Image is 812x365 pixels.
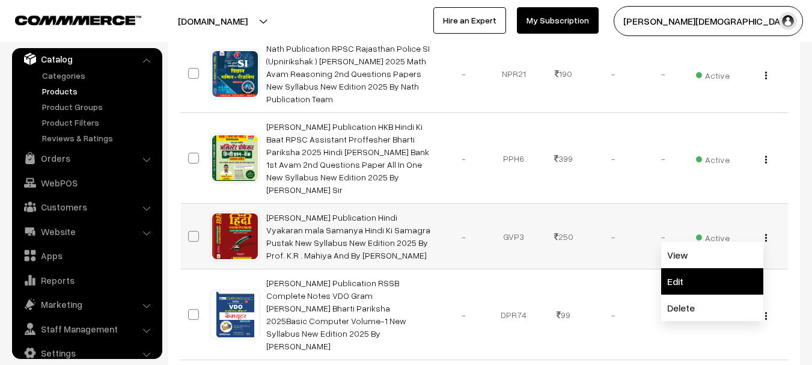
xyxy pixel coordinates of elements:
a: WebPOS [15,172,158,194]
a: Reports [15,269,158,291]
span: Active [696,229,730,244]
a: Reviews & Ratings [39,132,158,144]
a: Products [39,85,158,97]
span: Active [696,150,730,166]
td: GVP3 [489,204,539,269]
a: Staff Management [15,318,158,340]
a: Marketing [15,293,158,315]
a: Product Groups [39,100,158,113]
a: Settings [15,342,158,364]
a: COMMMERCE [15,12,120,26]
td: 399 [539,113,588,204]
a: Hire an Expert [433,7,506,34]
td: 190 [539,35,588,113]
a: Customers [15,196,158,218]
a: My Subscription [517,7,599,34]
a: View [661,242,763,268]
a: [PERSON_NAME] Publication Hindi Vyakaran mala Samanya Hindi Ki Samagra Pustak New Syllabus New Ed... [266,212,430,260]
a: Categories [39,69,158,82]
td: - [588,269,638,360]
td: - [439,269,489,360]
button: [DOMAIN_NAME] [136,6,290,36]
td: - [439,35,489,113]
a: Website [15,221,158,242]
td: - [638,204,688,269]
a: Delete [661,295,763,321]
img: Menu [765,156,767,164]
a: Catalog [15,48,158,70]
td: - [638,113,688,204]
img: COMMMERCE [15,16,141,25]
img: Menu [765,234,767,242]
a: Edit [661,268,763,295]
button: [PERSON_NAME][DEMOGRAPHIC_DATA] [614,6,803,36]
a: Product Filters [39,116,158,129]
td: PPH6 [489,113,539,204]
td: DPR74 [489,269,539,360]
a: [PERSON_NAME] Publication RSSB Complete Notes VDO Gram [PERSON_NAME] Bharti Pariksha 2025Basic Co... [266,278,406,351]
span: Active [696,66,730,82]
td: - [588,113,638,204]
a: Nath Publication RPSC Rajasthan Police SI (Upnirikshak ) [PERSON_NAME] 2025 Math Avam Reasoning 2... [266,43,430,104]
td: NPR21 [489,35,539,113]
td: - [638,35,688,113]
td: - [588,35,638,113]
img: Menu [765,72,767,79]
a: [PERSON_NAME] Publication HKB Hindi Ki Baat RPSC Assistant Proffesher Bharti Pariksha 2025 Hindi ... [266,121,429,195]
img: Menu [765,312,767,320]
a: Apps [15,245,158,266]
td: 99 [539,269,588,360]
td: - [638,269,688,360]
img: user [779,12,797,30]
a: Orders [15,147,158,169]
td: - [439,113,489,204]
td: 250 [539,204,588,269]
td: - [439,204,489,269]
td: - [588,204,638,269]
